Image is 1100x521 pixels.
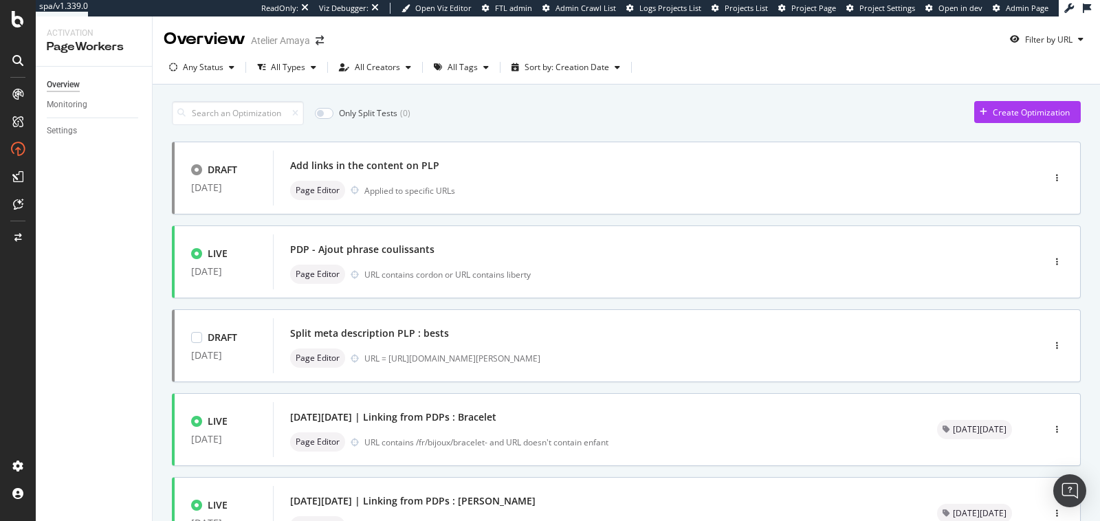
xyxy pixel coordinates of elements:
[1025,34,1072,45] div: Filter by URL
[482,3,532,14] a: FTL admin
[725,3,768,13] span: Projects List
[290,243,434,256] div: PDP - Ajout phrase coulissants
[364,436,904,448] div: URL contains /fr/bijoux/bracelet- and URL doesn't contain enfant
[47,78,80,92] div: Overview
[191,266,256,277] div: [DATE]
[355,63,400,71] div: All Creators
[364,269,984,280] div: URL contains cordon or URL contains liberty
[47,124,77,138] div: Settings
[846,3,915,14] a: Project Settings
[47,98,142,112] a: Monitoring
[164,56,240,78] button: Any Status
[937,420,1012,439] div: neutral label
[364,185,455,197] div: Applied to specific URLs
[290,265,345,284] div: neutral label
[47,78,142,92] a: Overview
[993,107,1070,118] div: Create Optimization
[555,3,616,13] span: Admin Crawl List
[319,3,368,14] div: Viz Debugger:
[953,509,1006,518] span: [DATE][DATE]
[208,498,228,512] div: LIVE
[296,186,340,195] span: Page Editor
[316,36,324,45] div: arrow-right-arrow-left
[339,107,397,119] div: Only Split Tests
[172,101,304,125] input: Search an Optimization
[1006,3,1048,13] span: Admin Page
[191,182,256,193] div: [DATE]
[525,63,609,71] div: Sort by: Creation Date
[448,63,478,71] div: All Tags
[290,159,439,173] div: Add links in the content on PLP
[290,410,496,424] div: [DATE][DATE] | Linking from PDPs : Bracelet
[290,348,345,368] div: neutral label
[415,3,472,13] span: Open Viz Editor
[290,181,345,200] div: neutral label
[993,3,1048,14] a: Admin Page
[164,27,245,51] div: Overview
[495,3,532,13] span: FTL admin
[191,350,256,361] div: [DATE]
[208,414,228,428] div: LIVE
[208,331,237,344] div: DRAFT
[290,326,449,340] div: Split meta description PLP : bests
[296,270,340,278] span: Page Editor
[47,124,142,138] a: Settings
[542,3,616,14] a: Admin Crawl List
[296,438,340,446] span: Page Editor
[251,34,310,47] div: Atelier Amaya
[296,354,340,362] span: Page Editor
[626,3,701,14] a: Logs Projects List
[261,3,298,14] div: ReadOnly:
[191,434,256,445] div: [DATE]
[778,3,836,14] a: Project Page
[364,353,984,364] div: URL = [URL][DOMAIN_NAME][PERSON_NAME]
[428,56,494,78] button: All Tags
[333,56,417,78] button: All Creators
[974,101,1081,123] button: Create Optimization
[859,3,915,13] span: Project Settings
[400,107,410,119] div: ( 0 )
[712,3,768,14] a: Projects List
[639,3,701,13] span: Logs Projects List
[938,3,982,13] span: Open in dev
[290,494,536,508] div: [DATE][DATE] | Linking from PDPs : [PERSON_NAME]
[506,56,626,78] button: Sort by: Creation Date
[208,163,237,177] div: DRAFT
[252,56,322,78] button: All Types
[1004,28,1089,50] button: Filter by URL
[290,432,345,452] div: neutral label
[271,63,305,71] div: All Types
[47,27,141,39] div: Activation
[208,247,228,260] div: LIVE
[791,3,836,13] span: Project Page
[953,425,1006,434] span: [DATE][DATE]
[183,63,223,71] div: Any Status
[47,39,141,55] div: PageWorkers
[47,98,87,112] div: Monitoring
[1053,474,1086,507] div: Open Intercom Messenger
[925,3,982,14] a: Open in dev
[401,3,472,14] a: Open Viz Editor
